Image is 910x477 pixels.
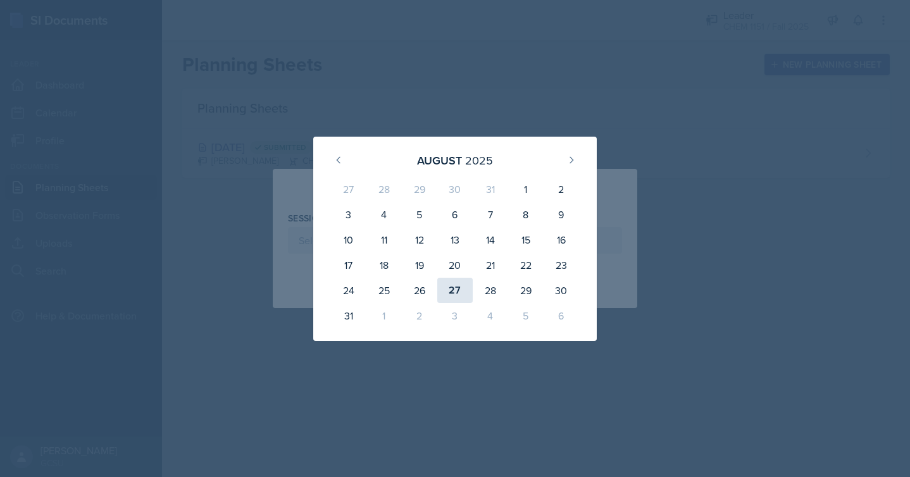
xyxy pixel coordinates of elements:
div: 4 [473,303,508,328]
div: 23 [544,252,579,278]
div: 6 [437,202,473,227]
div: 17 [331,252,366,278]
div: 16 [544,227,579,252]
div: 28 [473,278,508,303]
div: 2 [544,177,579,202]
div: 24 [331,278,366,303]
div: 11 [366,227,402,252]
div: 28 [366,177,402,202]
div: 2025 [465,152,493,169]
div: 31 [331,303,366,328]
div: 30 [437,177,473,202]
div: 13 [437,227,473,252]
div: 7 [473,202,508,227]
div: 27 [331,177,366,202]
div: 5 [508,303,544,328]
div: 1 [366,303,402,328]
div: 21 [473,252,508,278]
div: 10 [331,227,366,252]
div: 29 [508,278,544,303]
div: 30 [544,278,579,303]
div: 20 [437,252,473,278]
div: 3 [331,202,366,227]
div: August [417,152,462,169]
div: 31 [473,177,508,202]
div: 9 [544,202,579,227]
div: 18 [366,252,402,278]
div: 19 [402,252,437,278]
div: 14 [473,227,508,252]
div: 8 [508,202,544,227]
div: 4 [366,202,402,227]
div: 15 [508,227,544,252]
div: 1 [508,177,544,202]
div: 29 [402,177,437,202]
div: 5 [402,202,437,227]
div: 26 [402,278,437,303]
div: 25 [366,278,402,303]
div: 27 [437,278,473,303]
div: 6 [544,303,579,328]
div: 2 [402,303,437,328]
div: 12 [402,227,437,252]
div: 22 [508,252,544,278]
div: 3 [437,303,473,328]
